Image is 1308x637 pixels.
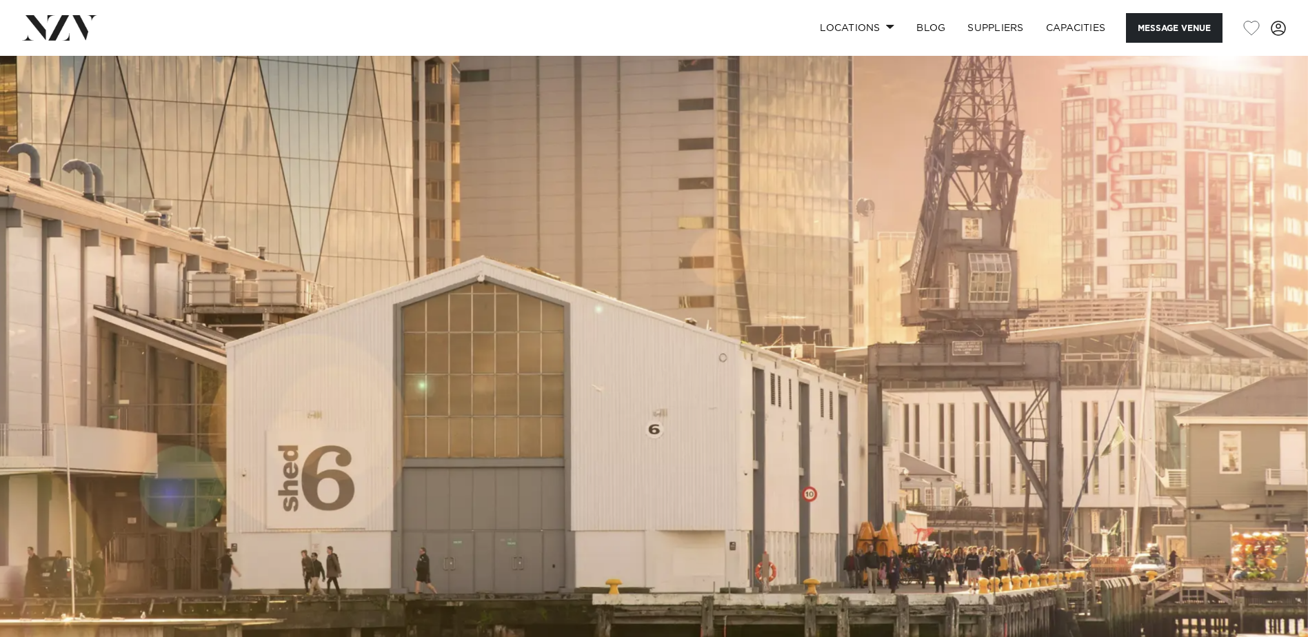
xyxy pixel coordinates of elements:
a: Locations [809,13,905,43]
a: SUPPLIERS [956,13,1034,43]
a: BLOG [905,13,956,43]
img: nzv-logo.png [22,15,97,40]
a: Capacities [1035,13,1117,43]
button: Message Venue [1126,13,1223,43]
